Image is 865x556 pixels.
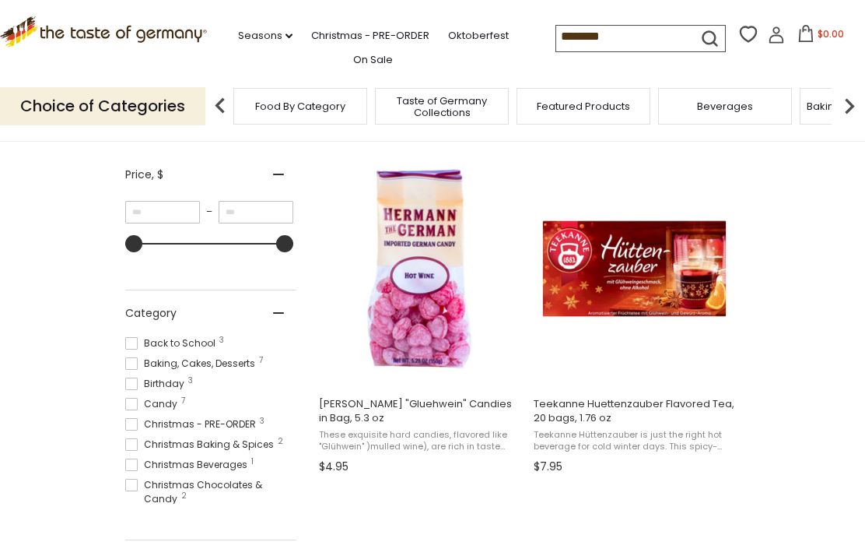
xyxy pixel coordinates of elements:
[531,166,737,372] img: Teekanne Huettenzauber Flavored Tea, 20 bags, 1.76 oz
[219,201,293,223] input: Maximum value
[534,397,735,425] span: Teekanne Huettenzauber Flavored Tea, 20 bags, 1.76 oz
[788,25,854,48] button: $0.00
[319,459,348,475] span: $4.95
[380,95,504,118] a: Taste of Germany Collections
[251,458,254,466] span: 1
[125,377,189,391] span: Birthday
[188,377,193,385] span: 3
[537,100,630,112] a: Featured Products
[238,27,292,44] a: Seasons
[125,438,278,452] span: Christmas Baking & Spices
[311,27,429,44] a: Christmas - PRE-ORDER
[125,478,296,506] span: Christmas Chocolates & Candy
[319,397,520,425] span: [PERSON_NAME] "Gluehwein" Candies in Bag, 5.3 oz
[181,397,185,405] span: 7
[125,458,252,472] span: Christmas Beverages
[317,152,523,479] a: Hermann Bavarian
[200,205,219,219] span: –
[818,27,844,40] span: $0.00
[125,417,261,431] span: Christmas - PRE-ORDER
[448,27,509,44] a: Oktoberfest
[353,51,393,69] a: On Sale
[125,201,200,223] input: Minimum value
[319,429,520,453] span: These exquisite hard candies, flavored like "Glühwein" )mulled wine), are rich in taste and textu...
[260,417,264,425] span: 3
[125,357,260,371] span: Baking, Cakes, Desserts
[125,397,182,411] span: Candy
[534,459,562,475] span: $7.95
[181,492,187,500] span: 2
[534,429,735,453] span: Teekanne Hüttenzauber is just the right hot beverage for cold winter days. This spicy-sweet fruit...
[219,336,224,344] span: 3
[152,167,163,182] span: , $
[125,305,177,322] span: Category
[259,357,263,364] span: 7
[531,152,737,479] a: Teekanne Huettenzauber Flavored Tea, 20 bags, 1.76 oz
[255,100,345,112] a: Food By Category
[125,167,163,183] span: Price
[205,90,236,121] img: previous arrow
[697,100,753,112] a: Beverages
[834,90,865,121] img: next arrow
[125,336,220,350] span: Back to School
[317,166,523,372] img: Hermann Gluehwein Candy
[278,438,283,445] span: 2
